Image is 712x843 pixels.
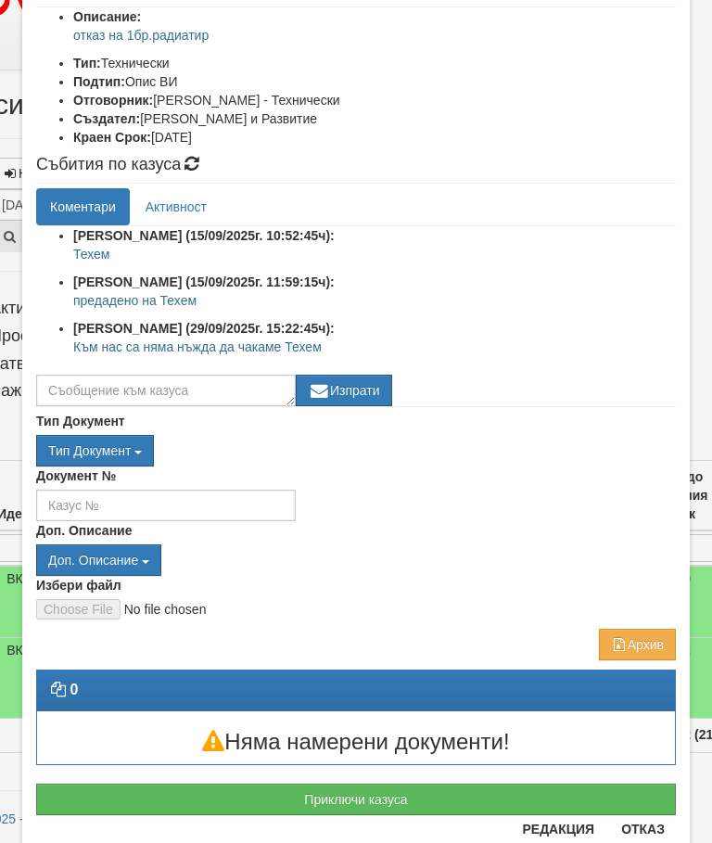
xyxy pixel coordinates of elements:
[36,466,116,485] label: Документ №
[73,128,676,147] li: [DATE]
[73,130,151,145] b: Краен Срок:
[73,91,676,109] li: [PERSON_NAME] - Технически
[73,9,141,24] b: Описание:
[73,109,676,128] li: [PERSON_NAME] и Развитие
[73,56,101,70] b: Тип:
[36,544,161,576] button: Доп. Описание
[73,245,676,263] p: Техем
[36,521,132,540] label: Доп. Описание
[48,553,138,568] span: Доп. Описание
[73,228,335,243] strong: [PERSON_NAME] (15/09/2025г. 10:52:45ч):
[73,275,335,289] strong: [PERSON_NAME] (15/09/2025г. 11:59:15ч):
[599,629,676,660] button: Архив
[36,435,154,466] button: Тип Документ
[73,26,676,45] p: отказ на 1бр.радиатир
[73,338,676,356] p: Към нас са няма нъжда да чакаме Техем
[296,375,392,406] button: Изпрати
[73,111,140,126] b: Създател:
[36,544,676,576] div: Двоен клик, за изчистване на избраната стойност.
[73,291,676,310] p: предадено на Техем
[36,576,121,594] label: Избери файл
[37,730,675,754] h3: Няма намерени документи!
[36,188,130,225] a: Коментари
[36,435,676,466] div: Двоен клик, за изчистване на избраната стойност.
[73,74,125,89] b: Подтип:
[73,321,335,336] strong: [PERSON_NAME] (29/09/2025г. 15:22:45ч):
[36,156,676,174] h4: Събития по казуса
[48,443,131,458] span: Тип Документ
[36,490,296,521] input: Казус №
[132,188,221,225] a: Активност
[73,72,676,91] li: Опис ВИ
[73,54,676,72] li: Технически
[73,93,153,108] b: Отговорник:
[36,412,125,430] label: Тип Документ
[36,784,676,815] button: Приключи казуса
[70,682,78,697] strong: 0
